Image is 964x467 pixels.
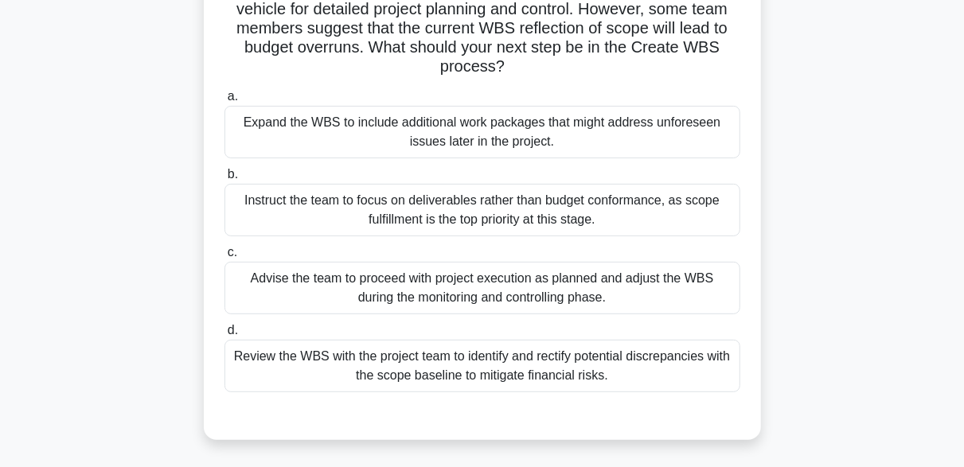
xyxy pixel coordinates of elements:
div: Review the WBS with the project team to identify and rectify potential discrepancies with the sco... [224,340,740,392]
span: c. [228,245,237,259]
div: Expand the WBS to include additional work packages that might address unforeseen issues later in ... [224,106,740,158]
div: Instruct the team to focus on deliverables rather than budget conformance, as scope fulfillment i... [224,184,740,236]
span: d. [228,323,238,337]
span: b. [228,167,238,181]
div: Advise the team to proceed with project execution as planned and adjust the WBS during the monito... [224,262,740,314]
span: a. [228,89,238,103]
